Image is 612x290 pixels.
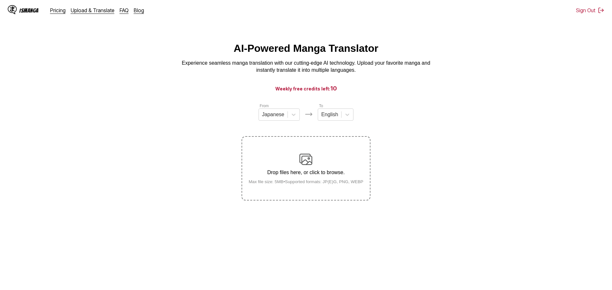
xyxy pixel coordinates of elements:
button: Sign Out [576,7,604,14]
img: Sign out [598,7,604,14]
p: Drop files here, or click to browse. [243,170,369,175]
div: IsManga [19,7,39,14]
a: Upload & Translate [71,7,114,14]
h1: AI-Powered Manga Translator [234,42,379,54]
label: To [319,104,323,108]
a: Blog [134,7,144,14]
h3: Weekly free credits left: [15,84,597,92]
img: IsManga Logo [8,5,17,14]
span: 10 [330,85,337,92]
p: Experience seamless manga translation with our cutting-edge AI technology. Upload your favorite m... [178,60,435,74]
label: From [260,104,269,108]
a: Pricing [50,7,66,14]
a: FAQ [120,7,129,14]
a: IsManga LogoIsManga [8,5,50,15]
img: Languages icon [305,110,313,118]
small: Max file size: 5MB • Supported formats: JP(E)G, PNG, WEBP [243,179,369,184]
